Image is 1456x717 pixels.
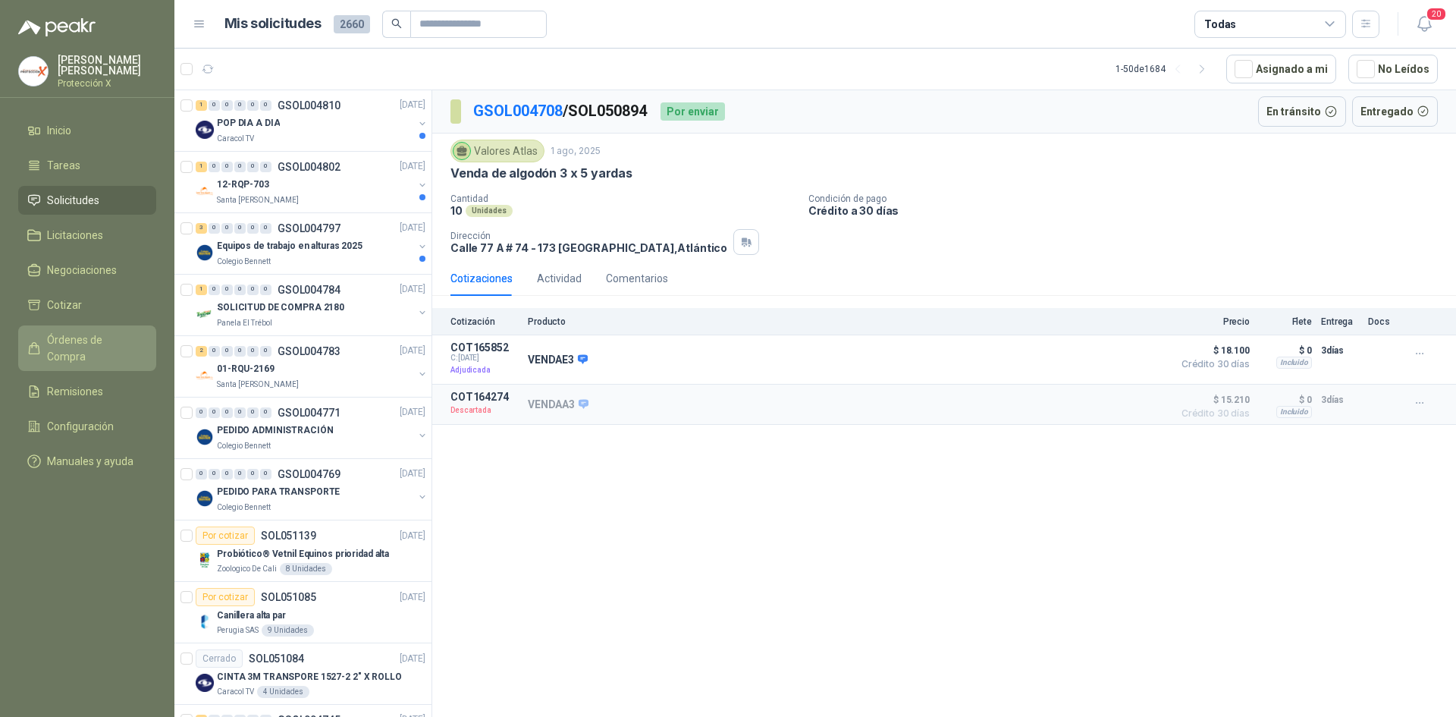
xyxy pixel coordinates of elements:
span: Crédito 30 días [1174,409,1250,418]
img: Company Logo [196,121,214,139]
span: Remisiones [47,383,103,400]
p: SOL051085 [261,592,316,602]
a: CerradoSOL051084[DATE] Company LogoCINTA 3M TRANSPORE 1527-2 2" X ROLLOCaracol TV4 Unidades [174,643,431,705]
span: Licitaciones [47,227,103,244]
a: 0 0 0 0 0 0 GSOL004771[DATE] Company LogoPEDIDO ADMINISTRACIÓNColegio Bennett [196,404,428,452]
div: 0 [260,285,271,295]
button: Asignado a mi [1226,55,1336,83]
p: Zoologico De Cali [217,563,277,575]
div: 0 [209,346,220,357]
div: 0 [260,223,271,234]
button: Entregado [1352,96,1439,127]
p: Cotización [450,316,519,327]
img: Company Logo [196,489,214,508]
p: PEDIDO PARA TRANSPORTE [217,486,340,500]
div: Por cotizar [196,588,255,606]
p: [PERSON_NAME] [PERSON_NAME] [58,55,156,76]
div: 0 [196,407,207,418]
div: 0 [234,100,246,111]
p: Equipos de trabajo en alturas 2025 [217,240,362,254]
img: Company Logo [196,551,214,569]
div: 8 Unidades [280,563,332,575]
span: $ 15.210 [1174,391,1250,409]
div: 0 [234,285,246,295]
p: VENDAE3 [528,354,588,367]
p: 12-RQP-703 [217,178,269,193]
p: Producto [528,316,1165,327]
div: 3 [196,223,207,234]
div: 4 Unidades [257,686,309,698]
p: / SOL050894 [473,99,648,123]
p: COT165852 [450,341,519,354]
p: [DATE] [400,590,425,605]
a: Solicitudes [18,186,156,215]
div: 0 [260,100,271,111]
p: Panela El Trébol [217,317,272,329]
button: 20 [1410,11,1438,38]
div: Valores Atlas [450,140,544,162]
img: Company Logo [196,674,214,692]
div: Incluido [1276,406,1312,418]
img: Company Logo [196,428,214,446]
div: 0 [221,223,233,234]
p: Perugia SAS [217,624,259,637]
p: VENDAA3 [528,398,588,412]
p: [DATE] [400,222,425,236]
p: COT164274 [450,391,519,403]
p: Probiótico® Vetnil Equinos prioridad alta [217,547,389,561]
p: 3 días [1321,391,1359,409]
a: Negociaciones [18,256,156,285]
p: 10 [450,204,463,217]
a: 0 0 0 0 0 0 GSOL004769[DATE] Company LogoPEDIDO PARA TRANSPORTEColegio Bennett [196,465,428,514]
p: GSOL004769 [278,469,340,480]
div: 0 [260,346,271,357]
div: 0 [260,162,271,172]
div: Cotizaciones [450,270,513,287]
div: 0 [247,407,259,418]
p: GSOL004783 [278,346,340,357]
a: 2 0 0 0 0 0 GSOL004783[DATE] Company Logo01-RQU-2169Santa [PERSON_NAME] [196,342,428,391]
a: Inicio [18,116,156,145]
div: 0 [234,346,246,357]
a: Por cotizarSOL051139[DATE] Company LogoProbiótico® Vetnil Equinos prioridad altaZoologico De Cali... [174,520,431,582]
a: 1 0 0 0 0 0 GSOL004784[DATE] Company LogoSOLICITUD DE COMPRA 2180Panela El Trébol [196,281,428,329]
p: [DATE] [400,406,425,420]
p: GSOL004810 [278,100,340,111]
div: 0 [247,285,259,295]
div: Cerrado [196,649,243,668]
div: 0 [221,469,233,480]
p: Cantidad [450,193,796,204]
span: Negociaciones [47,262,117,278]
div: 0 [209,100,220,111]
img: Logo peakr [18,18,96,36]
p: [DATE] [400,529,425,543]
span: Configuración [47,418,114,435]
div: 0 [260,407,271,418]
a: Cotizar [18,291,156,319]
p: Condición de pago [808,193,1450,204]
p: Caracol TV [217,133,254,145]
p: [DATE] [400,283,425,297]
div: 0 [260,469,271,480]
a: Por cotizarSOL051085[DATE] Company LogoCanillera alta parPerugia SAS9 Unidades [174,582,431,643]
p: SOL051139 [261,530,316,541]
div: 2 [196,346,207,357]
span: 2660 [334,15,370,33]
div: 1 [196,100,207,111]
div: 0 [209,285,220,295]
p: Canillera alta par [217,609,286,623]
span: search [391,18,402,29]
p: Flete [1259,316,1312,327]
div: 0 [234,469,246,480]
div: Todas [1204,16,1236,33]
a: 1 0 0 0 0 0 GSOL004810[DATE] Company LogoPOP DIA A DIACaracol TV [196,96,428,145]
a: Manuales y ayuda [18,447,156,476]
p: Colegio Bennett [217,256,271,268]
img: Company Logo [196,305,214,323]
a: Licitaciones [18,221,156,250]
img: Company Logo [196,612,214,631]
p: [DATE] [400,160,425,175]
p: GSOL004802 [278,162,340,172]
div: 0 [209,407,220,418]
p: Venda de algodón 3 x 5 yardas [450,165,632,181]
